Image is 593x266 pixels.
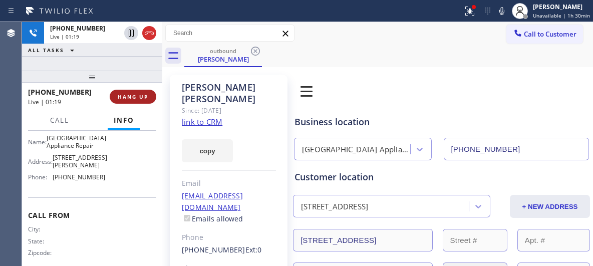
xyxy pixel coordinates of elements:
[166,25,294,41] input: Search
[28,158,53,165] span: Address:
[50,116,69,125] span: Call
[182,232,276,243] div: Phone
[28,225,55,233] span: City:
[124,26,138,40] button: Hold Customer
[28,173,53,181] span: Phone:
[108,111,140,130] button: Info
[110,90,156,104] button: HANG UP
[182,105,276,116] div: Since: [DATE]
[182,139,233,162] button: copy
[28,249,55,256] span: Zipcode:
[53,173,105,181] span: [PHONE_NUMBER]
[47,134,106,150] span: [GEOGRAPHIC_DATA] Appliance Repair
[293,229,433,251] input: Address
[506,25,583,44] button: Call to Customer
[510,195,590,218] button: + NEW ADDRESS
[182,82,276,105] div: [PERSON_NAME] [PERSON_NAME]
[142,26,156,40] button: Hang up
[185,47,261,55] div: outbound
[185,55,261,64] div: [PERSON_NAME]
[533,3,590,11] div: [PERSON_NAME]
[524,30,576,39] span: Call to Customer
[443,229,507,251] input: Street #
[294,170,588,184] div: Customer location
[495,4,509,18] button: Mute
[28,47,64,54] span: ALL TASKS
[182,245,245,254] a: [PHONE_NUMBER]
[22,44,84,56] button: ALL TASKS
[50,24,105,33] span: [PHONE_NUMBER]
[118,93,148,100] span: HANG UP
[182,191,243,212] a: [EMAIL_ADDRESS][DOMAIN_NAME]
[50,33,79,40] span: Live | 01:19
[53,154,107,169] span: [STREET_ADDRESS][PERSON_NAME]
[185,45,261,66] div: Deleon Cox
[28,237,55,245] span: State:
[302,144,411,155] div: [GEOGRAPHIC_DATA] Appliance Repair
[114,116,134,125] span: Info
[301,201,368,212] div: [STREET_ADDRESS]
[28,138,47,146] span: Name:
[184,215,190,221] input: Emails allowed
[533,12,590,19] span: Unavailable | 1h 30min
[28,87,92,97] span: [PHONE_NUMBER]
[44,111,75,130] button: Call
[182,214,243,223] label: Emails allowed
[182,117,222,127] a: link to CRM
[292,77,321,105] img: 0z2ufo+1LK1lpbjt5drc1XD0bnnlpun5fRe3jBXTlaPqG+JvTQggABAgRuCwj6M7qMMI5mZPQW9JGuOgECBAj8BAT92W+QEcb...
[517,229,590,251] input: Apt. #
[245,245,262,254] span: Ext: 0
[182,178,276,189] div: Email
[294,115,588,129] div: Business location
[28,98,61,106] span: Live | 01:19
[28,210,156,220] span: Call From
[444,138,589,160] input: Phone Number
